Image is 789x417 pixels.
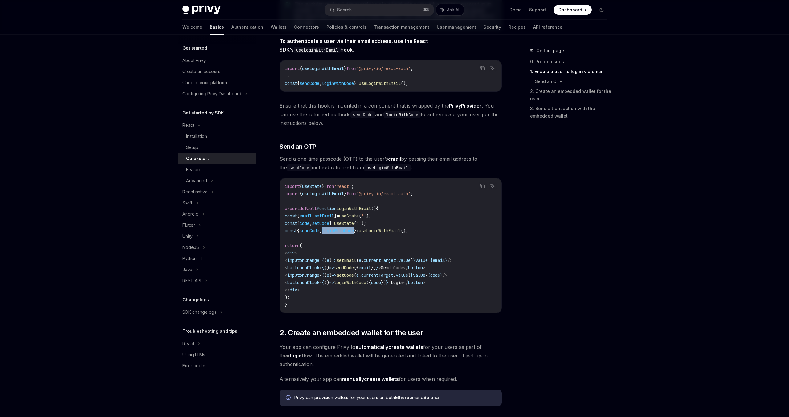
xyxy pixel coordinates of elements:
[290,353,302,359] strong: login
[381,280,386,285] span: })
[322,265,324,270] span: {
[430,272,440,278] span: code
[182,188,208,196] div: React native
[297,221,300,226] span: [
[395,395,416,400] strong: Ethereum
[285,280,287,285] span: <
[182,90,241,97] div: Configuring Privy Dashboard
[178,349,256,360] a: Using LLMs
[295,250,297,256] span: >
[319,265,322,270] span: =
[597,5,607,15] button: Toggle dark mode
[364,164,411,171] code: useLoginWithEmail
[182,328,237,335] h5: Troubleshooting and tips
[178,131,256,142] a: Installation
[300,272,319,278] span: onChange
[359,258,361,263] span: e
[319,228,322,233] span: ,
[558,7,582,13] span: Dashboard
[285,243,300,248] span: return
[322,228,354,233] span: loginWithCode
[182,221,195,229] div: Flutter
[332,272,337,278] span: =>
[300,206,317,211] span: default
[388,156,401,162] strong: email
[337,206,371,211] span: LoginWithEmail
[182,68,220,75] div: Create an account
[182,308,216,316] div: SDK changelogs
[287,272,300,278] span: input
[428,272,430,278] span: {
[186,177,207,184] div: Advanced
[319,272,322,278] span: =
[326,20,366,35] a: Policies & controls
[178,66,256,77] a: Create an account
[312,221,329,226] span: setCode
[287,265,302,270] span: button
[359,228,401,233] span: useLoginWithEmail
[302,191,344,196] span: useLoginWithEmail
[554,5,592,15] a: Dashboard
[294,20,319,35] a: Connectors
[182,351,205,358] div: Using LLMs
[329,221,332,226] span: ]
[325,4,433,15] button: Search...⌘K
[339,213,359,219] span: useState
[354,228,356,233] span: }
[182,57,206,64] div: About Privy
[351,184,354,189] span: ;
[479,182,487,190] button: Copy the contents from the code block
[324,280,329,285] span: ()
[334,213,337,219] span: ]
[319,81,322,86] span: ,
[332,258,337,263] span: =>
[423,7,430,12] span: ⌘ K
[354,221,356,226] span: (
[302,265,319,270] span: onClick
[178,153,256,164] a: Quickstart
[297,213,300,219] span: [
[428,258,430,263] span: =
[342,376,364,382] strong: manually
[535,76,611,86] a: Send an OTP
[182,277,201,284] div: REST API
[300,184,302,189] span: {
[376,206,378,211] span: {
[178,360,256,371] a: Error codes
[371,280,381,285] span: code
[533,20,562,35] a: API reference
[356,66,411,71] span: '@privy-io/react-auth'
[285,73,292,79] span: ...
[334,184,351,189] span: 'react'
[408,280,423,285] span: button
[302,184,322,189] span: useState
[290,287,297,293] span: div
[342,376,399,382] a: manuallycreate wallets
[509,7,522,13] a: Demo
[401,228,408,233] span: ();
[440,272,443,278] span: }
[327,272,329,278] span: e
[285,66,300,71] span: import
[285,302,287,308] span: }
[423,265,425,270] span: >
[300,66,302,71] span: {
[334,280,366,285] span: loginWithCode
[178,55,256,66] a: About Privy
[285,295,290,300] span: );
[356,228,359,233] span: =
[285,191,300,196] span: import
[423,395,439,400] strong: Solana
[319,280,322,285] span: =
[530,104,611,121] a: 3. Send a transaction with the embedded wallet
[285,272,287,278] span: <
[322,258,324,263] span: {
[530,67,611,76] a: 1. Enable a user to log in via email
[334,265,354,270] span: sendCode
[286,395,292,401] svg: Info
[322,272,324,278] span: {
[445,258,448,263] span: }
[300,81,319,86] span: sendCode
[359,213,361,219] span: (
[314,213,334,219] span: setEmail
